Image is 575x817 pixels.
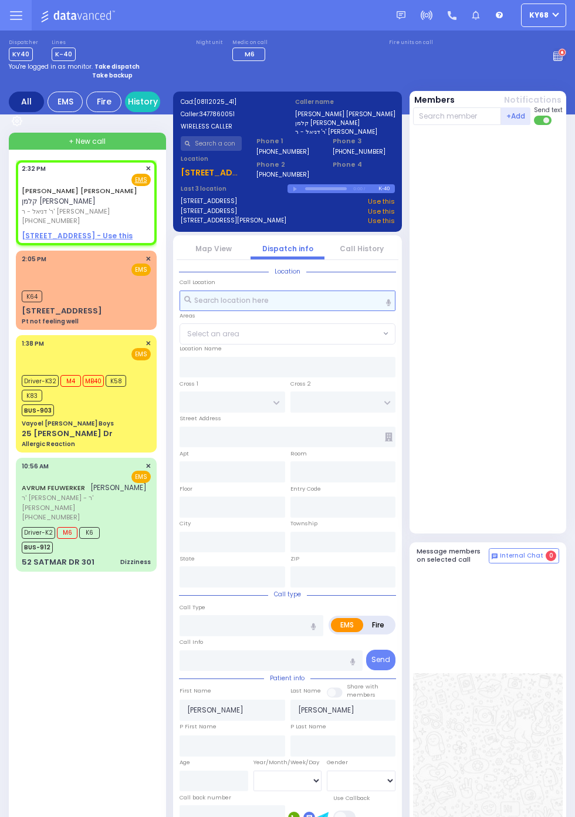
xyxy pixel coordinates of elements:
label: Dispatcher [9,39,38,46]
label: ZIP [290,555,299,563]
label: Call back number [180,794,231,802]
span: 2:32 PM [22,164,46,173]
a: [STREET_ADDRESS][PERSON_NAME] [181,216,286,226]
span: קלמן [PERSON_NAME] [22,196,96,206]
u: [STREET_ADDRESS] - Use this [181,167,305,178]
span: BUS-903 [22,404,54,416]
span: ✕ [146,461,151,471]
span: [PERSON_NAME] [90,482,147,492]
label: Location [181,154,242,163]
span: + New call [69,136,106,147]
label: P First Name [180,723,217,731]
button: +Add [501,107,530,125]
label: Cross 1 [180,380,198,388]
span: Driver-K2 [22,527,55,539]
label: [PERSON_NAME] [PERSON_NAME] [295,110,395,119]
a: Use this [368,207,395,217]
label: Last 3 location [181,184,288,193]
a: [STREET_ADDRESS] [181,197,237,207]
span: Phone 1 [256,136,318,146]
div: [STREET_ADDRESS] [22,305,102,317]
div: Vayoel [PERSON_NAME] Boys [22,419,114,428]
div: K-40 [378,184,394,193]
a: Dispatch info [262,244,313,254]
label: First Name [180,687,211,695]
label: Caller: [181,110,280,119]
label: Areas [180,312,195,320]
span: Select an area [187,329,239,339]
span: ✕ [146,164,151,174]
div: Pt not feeling well [22,317,79,326]
label: Call Type [180,603,205,612]
span: M6 [245,49,255,59]
label: Call Info [180,638,203,646]
span: Phone 3 [333,136,394,146]
input: Search a contact [181,136,242,151]
button: Members [414,94,455,106]
label: Gender [327,758,348,767]
button: Send [366,650,395,670]
label: [PHONE_NUMBER] [256,147,309,156]
label: P Last Name [290,723,326,731]
span: Driver-K32 [22,375,59,387]
small: Share with [347,683,378,690]
label: [PHONE_NUMBER] [256,170,309,179]
button: Notifications [504,94,562,106]
label: Call Location [180,278,215,286]
span: K-40 [52,48,76,61]
span: ר' [PERSON_NAME] - ר' [PERSON_NAME] [22,493,147,512]
label: Location Name [180,345,222,353]
div: 52 SATMAR DR 301 [22,556,94,568]
a: History [125,92,160,112]
div: 25 [PERSON_NAME] Dr [22,428,113,440]
label: Township [290,519,317,528]
span: 2:05 PM [22,255,46,264]
label: Cross 2 [290,380,311,388]
span: K6 [79,527,100,539]
div: EMS [48,92,83,112]
label: Fire [363,618,394,632]
h5: Message members on selected call [417,548,489,563]
div: Fire [86,92,121,112]
span: members [347,691,376,698]
img: comment-alt.png [492,553,498,559]
label: ר' דניאל - ר' [PERSON_NAME] [295,127,395,136]
a: [PERSON_NAME] [PERSON_NAME] [22,186,137,195]
span: ר' דניאל - ר' [PERSON_NAME] [22,207,147,217]
a: AVRUM FEUWERKER [22,483,85,492]
span: Internal Chat [500,552,543,560]
span: You're logged in as monitor. [9,62,93,71]
span: ✕ [146,339,151,349]
label: Medic on call [232,39,269,46]
span: [08112025_41] [194,97,236,106]
label: Use Callback [333,794,370,802]
label: City [180,519,191,528]
span: [PHONE_NUMBER] [22,216,80,225]
span: Patient info [264,674,310,683]
a: [STREET_ADDRESS] [181,207,237,217]
u: EMS [135,175,147,184]
a: Use this [368,216,395,226]
input: Search member [413,107,502,125]
span: Location [269,267,306,276]
span: BUS-912 [22,542,53,553]
span: 10:56 AM [22,462,49,471]
button: Internal Chat 0 [489,548,559,563]
label: Turn off text [534,114,553,126]
strong: Take backup [92,71,133,80]
label: WIRELESS CALLER [181,122,280,131]
a: Use this [368,197,395,207]
button: ky68 [521,4,566,27]
a: Map View [195,244,232,254]
label: Fire units on call [389,39,433,46]
img: Logo [40,8,119,23]
span: Phone 4 [333,160,394,170]
u: [STREET_ADDRESS] - Use this [22,231,133,241]
label: EMS [331,618,363,632]
label: State [180,555,195,563]
label: Night unit [196,39,222,46]
strong: Take dispatch [94,62,140,71]
span: M4 [60,375,81,387]
label: קלמן [PERSON_NAME] [295,119,395,127]
span: KY40 [9,48,33,61]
